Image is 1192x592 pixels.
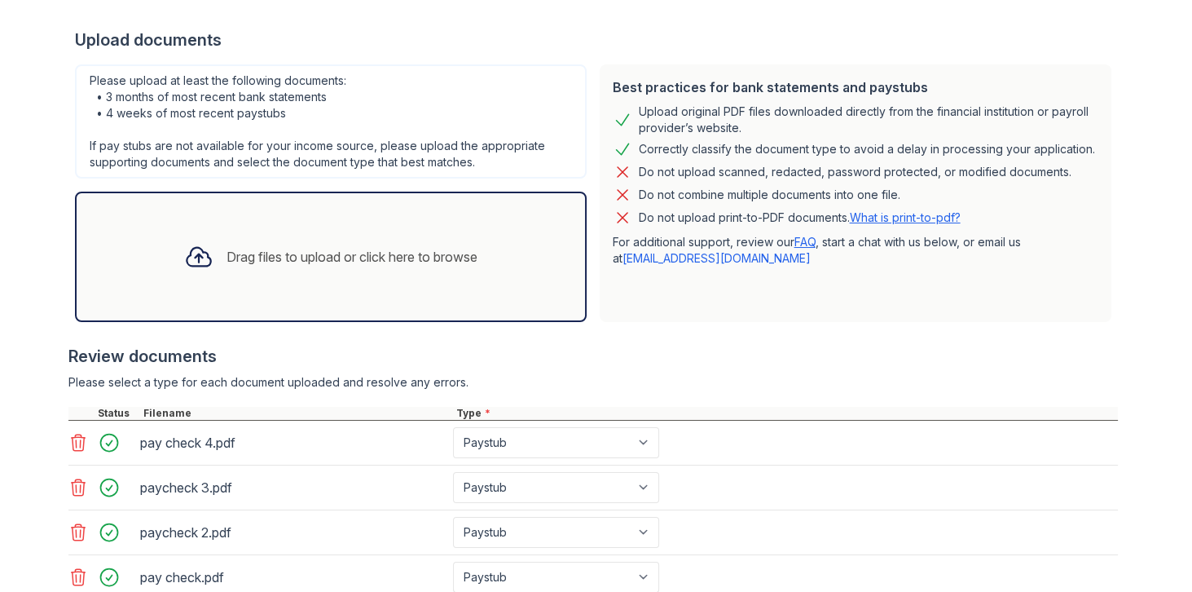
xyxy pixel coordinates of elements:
[850,210,961,224] a: What is print-to-pdf?
[75,29,1118,51] div: Upload documents
[75,64,587,179] div: Please upload at least the following documents: • 3 months of most recent bank statements • 4 wee...
[95,407,140,420] div: Status
[639,210,961,226] p: Do not upload print-to-PDF documents.
[227,247,477,267] div: Drag files to upload or click here to browse
[68,345,1118,368] div: Review documents
[639,139,1095,159] div: Correctly classify the document type to avoid a delay in processing your application.
[639,104,1098,136] div: Upload original PDF files downloaded directly from the financial institution or payroll provider’...
[140,564,446,590] div: pay check.pdf
[140,475,446,501] div: paycheck 3.pdf
[639,185,900,205] div: Do not combine multiple documents into one file.
[622,251,811,265] a: [EMAIL_ADDRESS][DOMAIN_NAME]
[140,407,453,420] div: Filename
[140,519,446,546] div: paycheck 2.pdf
[639,162,1071,182] div: Do not upload scanned, redacted, password protected, or modified documents.
[794,235,816,249] a: FAQ
[68,374,1118,391] div: Please select a type for each document uploaded and resolve any errors.
[140,430,446,456] div: pay check 4.pdf
[453,407,1118,420] div: Type
[613,234,1098,267] p: For additional support, review our , start a chat with us below, or email us at
[613,77,1098,97] div: Best practices for bank statements and paystubs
